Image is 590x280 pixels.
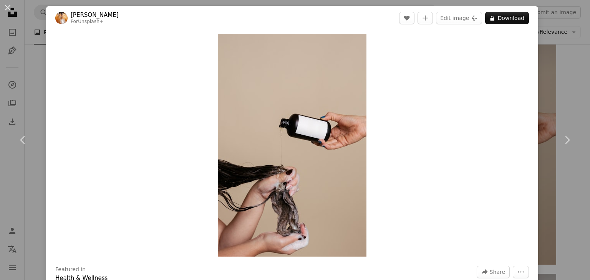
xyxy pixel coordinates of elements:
[55,266,86,273] h3: Featured in
[218,34,366,257] button: Zoom in on this image
[55,12,68,24] img: Go to Andy Quezada's profile
[513,266,529,278] button: More Actions
[544,103,590,177] a: Next
[418,12,433,24] button: Add to Collection
[71,11,119,19] a: [PERSON_NAME]
[477,266,510,278] button: Share this image
[78,19,103,24] a: Unsplash+
[218,34,366,257] img: A woman is drying her hair with a hair dryer
[485,12,529,24] button: Download
[490,266,505,278] span: Share
[399,12,414,24] button: Like
[71,19,119,25] div: For
[436,12,482,24] button: Edit image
